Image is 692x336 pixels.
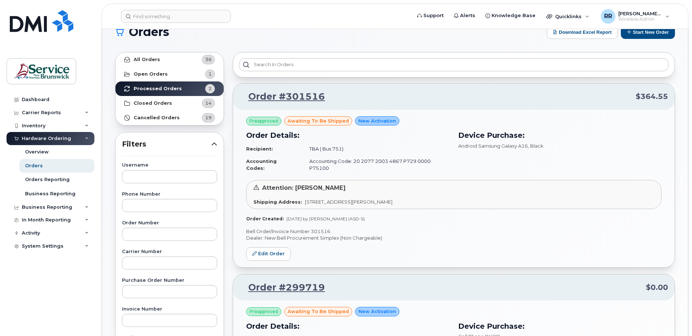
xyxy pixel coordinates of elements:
[596,9,675,24] div: Roy, Rhonda (ASD-S)
[618,11,662,16] span: [PERSON_NAME] (ASD-S)
[205,100,212,107] span: 14
[458,321,662,332] h3: Device Purchase:
[134,57,160,63] strong: All Orders
[253,199,302,205] strong: Shipping Address:
[246,158,277,171] strong: Accounting Codes:
[246,216,284,221] strong: Order Created:
[134,115,180,121] strong: Cancelled Orders
[636,91,668,102] span: $364.55
[122,221,217,225] label: Order Number
[246,130,449,141] h3: Order Details:
[115,111,224,125] a: Cancelled Orders19
[412,8,449,23] a: Support
[122,249,217,254] label: Carrier Number
[646,282,668,293] span: $0.00
[286,216,365,221] span: [DATE] by [PERSON_NAME] (ASD-S)
[122,139,211,149] span: Filters
[129,27,169,37] span: Orders
[205,114,212,121] span: 19
[458,143,528,149] span: Android Samsung Galaxy A16
[449,8,480,23] a: Alerts
[528,143,544,149] span: , Black
[492,12,536,19] span: Knowledge Base
[122,278,217,283] label: Purchase Order Number
[115,67,224,81] a: Open Orders1
[239,58,669,71] input: Search in orders
[246,228,662,235] p: Bell Order/Invoice Number 301516
[115,96,224,111] a: Closed Orders14
[208,71,212,77] span: 1
[621,25,675,39] button: Start New Order
[555,13,582,19] span: Quicklinks
[460,12,475,19] span: Alerts
[115,81,224,96] a: Processed Orders2
[240,281,325,294] a: Order #299719
[205,56,212,63] span: 36
[122,307,217,312] label: Invoice Number
[262,184,346,191] span: Attention: [PERSON_NAME]
[121,10,231,23] input: Find something...
[122,192,217,197] label: Phone Number
[246,247,291,261] a: Edit Order
[240,90,325,103] a: Order #301516
[134,86,182,92] strong: Processed Orders
[305,199,392,205] span: [STREET_ADDRESS][PERSON_NAME]
[541,9,594,24] div: Quicklinks
[249,118,278,124] span: Preapproved
[547,25,618,39] button: Download Excel Report
[303,155,449,174] td: Accounting Code: 20 2077 2003 4867 P729 0000 P75100
[246,235,662,241] p: Dealer: New Bell Procurement Simplex (Non Chargeable)
[423,12,444,19] span: Support
[458,130,662,141] h3: Device Purchase:
[618,16,662,22] span: Wireless Admin
[303,143,449,155] td: TBA ( Bus 751)
[134,71,168,77] strong: Open Orders
[115,52,224,67] a: All Orders36
[134,100,172,106] strong: Closed Orders
[358,308,396,315] span: New Activation
[122,163,217,168] label: Username
[246,321,449,332] h3: Order Details:
[358,117,396,124] span: New Activation
[249,308,278,315] span: Preapproved
[288,308,349,315] span: awaiting to be shipped
[288,117,349,124] span: awaiting to be shipped
[208,85,212,92] span: 2
[246,146,273,152] strong: Recipient:
[604,12,612,21] span: RR
[480,8,541,23] a: Knowledge Base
